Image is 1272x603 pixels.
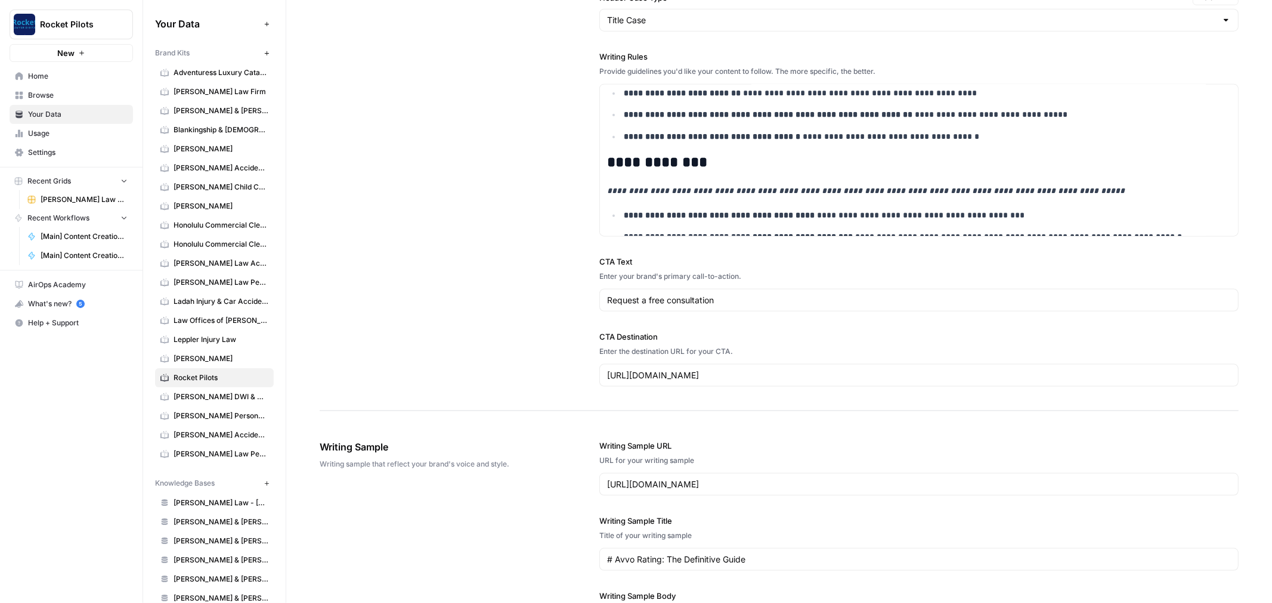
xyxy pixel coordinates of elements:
span: Writing Sample [320,440,533,454]
div: What's new? [10,295,132,313]
a: [PERSON_NAME] Law Firm [22,190,133,209]
button: Help + Support [10,313,133,332]
span: Rocket Pilots [174,372,268,383]
label: Writing Sample Title [599,515,1239,527]
a: [Main] Content Creation Article [22,246,133,265]
button: What's new? 5 [10,294,133,313]
input: Title Case [607,14,1217,26]
span: Honolulu Commercial Cleaning [174,220,268,231]
a: Blankingship & [DEMOGRAPHIC_DATA] [155,120,274,139]
a: Settings [10,143,133,162]
span: Brand Kits [155,48,190,58]
a: [PERSON_NAME] Child Custody & Divorce Attorneys [155,178,274,197]
a: [PERSON_NAME] [155,349,274,368]
a: [PERSON_NAME] Law Personal Injury & Car Accident Lawyer [155,273,274,292]
a: 5 [76,300,85,308]
input: Game Day Gear Guide [607,554,1231,565]
span: [PERSON_NAME] & [PERSON_NAME] [US_STATE] Car Accident Lawyers [174,105,268,116]
span: Knowledge Bases [155,478,215,489]
span: Your Data [28,109,128,120]
button: Recent Workflows [10,209,133,227]
span: [PERSON_NAME] & [PERSON_NAME] - Independence [174,536,268,546]
span: [PERSON_NAME] & [PERSON_NAME] - Florissant [174,517,268,527]
span: Recent Grids [27,176,71,187]
span: [PERSON_NAME] Law Firm [174,86,268,97]
span: [PERSON_NAME] Law - [GEOGRAPHIC_DATA] [174,498,268,508]
span: Honolulu Commercial Cleaning [174,239,268,250]
span: [PERSON_NAME] Accident Attorneys [174,163,268,173]
input: Gear up and get in the game with Sunday Soccer! [607,294,1231,306]
button: Workspace: Rocket Pilots [10,10,133,39]
span: Usage [28,128,128,139]
span: Rocket Pilots [40,18,112,30]
a: [PERSON_NAME] Personal Injury & Car Accident Lawyer [155,406,274,425]
span: Settings [28,147,128,158]
span: [PERSON_NAME] Child Custody & Divorce Attorneys [174,182,268,192]
a: Law Offices of [PERSON_NAME] [155,311,274,330]
a: AirOps Academy [10,275,133,294]
a: [PERSON_NAME] Accident Attorneys [155,425,274,445]
a: Honolulu Commercial Cleaning [155,235,274,254]
a: [PERSON_NAME] Accident Attorneys [155,158,274,178]
a: [PERSON_NAME] & [PERSON_NAME] - JC [155,551,274,570]
a: [PERSON_NAME] Law Personal Injury & Car Accident Lawyers [155,445,274,464]
div: Enter your brand's primary call-to-action. [599,271,1239,282]
a: Usage [10,124,133,143]
span: Browse [28,90,128,101]
button: New [10,44,133,62]
text: 5 [79,301,82,307]
label: Writing Rules [599,51,1239,63]
a: [PERSON_NAME] Law Accident Attorneys [155,254,274,273]
span: AirOps Academy [28,279,128,290]
div: URL for your writing sample [599,455,1239,466]
span: [Main] Content Creation Article [41,250,128,261]
span: Blankingship & [DEMOGRAPHIC_DATA] [174,125,268,135]
a: [PERSON_NAME] & [PERSON_NAME] - [US_STATE] [155,570,274,589]
span: [PERSON_NAME] Personal Injury & Car Accident Lawyer [174,411,268,421]
a: [PERSON_NAME] [155,197,274,216]
a: Home [10,67,133,86]
a: [PERSON_NAME] Law Firm [155,82,274,101]
span: [PERSON_NAME] & [PERSON_NAME] - [US_STATE] [174,574,268,585]
a: Ladah Injury & Car Accident Lawyers [GEOGRAPHIC_DATA] [155,292,274,311]
span: [PERSON_NAME] Law Accident Attorneys [174,258,268,269]
a: Browse [10,86,133,105]
span: [Main] Content Creation Brief [41,231,128,242]
span: [PERSON_NAME] [174,144,268,154]
label: CTA Destination [599,331,1239,343]
input: www.sundaysoccer.com/gearup [607,369,1231,381]
img: Rocket Pilots Logo [14,14,35,35]
a: [PERSON_NAME] DWI & Criminal Defense Lawyers [155,387,274,406]
a: [PERSON_NAME] [155,139,274,158]
span: [PERSON_NAME] DWI & Criminal Defense Lawyers [174,391,268,402]
span: Home [28,71,128,82]
a: [Main] Content Creation Brief [22,227,133,246]
a: Adventuress Luxury Catamaran [155,63,274,82]
span: Law Offices of [PERSON_NAME] [174,315,268,326]
a: Leppler Injury Law [155,330,274,349]
span: Adventuress Luxury Catamaran [174,67,268,78]
a: [PERSON_NAME] & [PERSON_NAME] - Independence [155,531,274,551]
span: [PERSON_NAME] Law Personal Injury & Car Accident Lawyers [174,449,268,459]
span: New [57,47,75,59]
button: Recent Grids [10,172,133,190]
a: [PERSON_NAME] & [PERSON_NAME] - Florissant [155,512,274,531]
span: [PERSON_NAME] Law Personal Injury & Car Accident Lawyer [174,277,268,288]
span: Writing sample that reflect your brand's voice and style. [320,459,533,470]
label: CTA Text [599,256,1239,268]
span: Your Data [155,17,259,31]
span: Ladah Injury & Car Accident Lawyers [GEOGRAPHIC_DATA] [174,296,268,307]
span: [PERSON_NAME] Accident Attorneys [174,430,268,440]
span: Recent Workflows [27,213,89,223]
a: [PERSON_NAME] Law - [GEOGRAPHIC_DATA] [155,493,274,512]
span: [PERSON_NAME] [174,353,268,364]
a: [PERSON_NAME] & [PERSON_NAME] [US_STATE] Car Accident Lawyers [155,101,274,120]
a: Your Data [10,105,133,124]
span: [PERSON_NAME] & [PERSON_NAME] - JC [174,555,268,565]
span: [PERSON_NAME] [174,201,268,212]
div: Provide guidelines you'd like your content to follow. The more specific, the better. [599,66,1239,77]
div: Title of your writing sample [599,530,1239,541]
label: Writing Sample Body [599,590,1239,602]
label: Writing Sample URL [599,440,1239,452]
span: Help + Support [28,318,128,328]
